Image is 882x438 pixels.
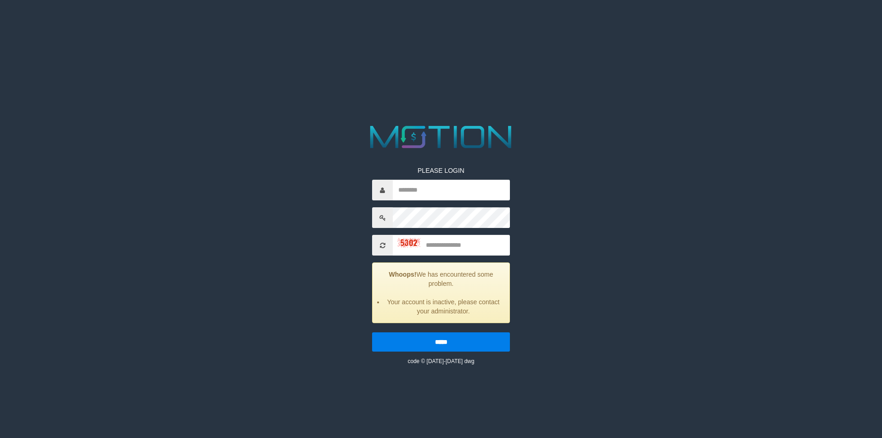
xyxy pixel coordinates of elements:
p: PLEASE LOGIN [372,166,510,175]
small: code © [DATE]-[DATE] dwg [407,358,474,364]
img: MOTION_logo.png [364,122,518,152]
li: Your account is inactive, please contact your administrator. [384,297,503,316]
strong: Whoops! [389,271,417,278]
img: captcha [397,238,420,247]
div: We has encountered some problem. [372,262,510,323]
